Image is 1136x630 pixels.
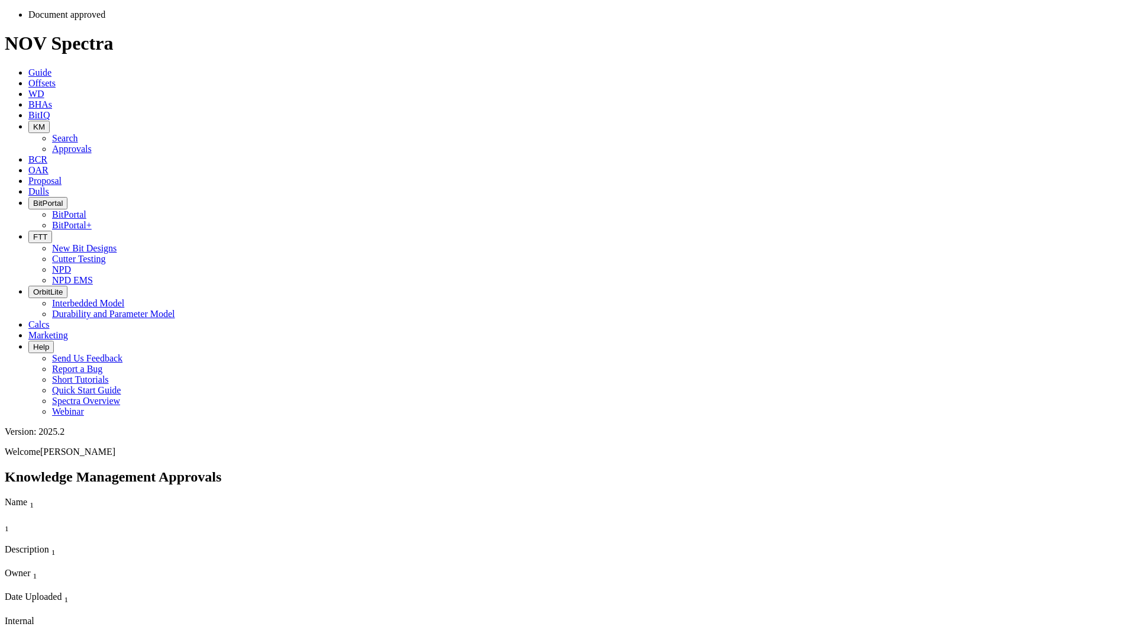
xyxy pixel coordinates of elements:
[5,497,406,510] div: Name Sort None
[28,67,51,77] a: Guide
[28,121,50,133] button: KM
[28,78,56,88] a: Offsets
[5,497,27,507] span: Name
[52,364,102,374] a: Report a Bug
[52,264,71,274] a: NPD
[5,524,9,533] sub: 1
[5,568,82,581] div: Owner Sort None
[5,568,31,578] span: Owner
[52,254,106,264] a: Cutter Testing
[30,500,34,509] sub: 1
[5,497,406,521] div: Sort None
[5,521,34,544] div: Sort None
[5,568,82,592] div: Sort None
[5,592,93,615] div: Sort None
[64,596,68,605] sub: 1
[28,319,50,329] a: Calcs
[52,220,92,230] a: BitPortal+
[5,605,93,616] div: Column Menu
[28,341,54,353] button: Help
[5,510,406,521] div: Column Menu
[52,385,121,395] a: Quick Start Guide
[5,521,9,531] span: Sort None
[28,89,44,99] a: WD
[28,176,62,186] a: Proposal
[28,330,68,340] a: Marketing
[33,232,47,241] span: FTT
[52,298,124,308] a: Interbedded Model
[28,197,67,209] button: BitPortal
[5,581,82,592] div: Column Menu
[28,231,52,243] button: FTT
[5,557,405,568] div: Column Menu
[51,548,56,557] sub: 1
[5,544,49,554] span: Description
[30,497,34,507] span: Sort None
[5,469,1131,485] h2: Knowledge Management Approvals
[52,396,120,406] a: Spectra Overview
[28,110,50,120] a: BitIQ
[5,447,1131,457] p: Welcome
[52,406,84,416] a: Webinar
[52,133,78,143] a: Search
[28,154,47,164] a: BCR
[5,521,34,534] div: Sort None
[28,165,49,175] a: OAR
[52,309,175,319] a: Durability and Parameter Model
[28,9,105,20] span: Document approved
[33,122,45,131] span: KM
[51,544,56,554] span: Sort None
[5,427,1131,437] div: Version: 2025.2
[52,209,86,219] a: BitPortal
[64,592,68,602] span: Sort None
[5,33,1131,54] h1: NOV Spectra
[52,144,92,154] a: Approvals
[28,186,49,196] a: Dulls
[5,544,405,568] div: Sort None
[5,592,62,602] span: Date Uploaded
[52,353,122,363] a: Send Us Feedback
[52,374,109,385] a: Short Tutorials
[5,616,34,626] span: Internal Only
[5,592,93,605] div: Date Uploaded Sort None
[33,287,63,296] span: OrbitLite
[28,99,52,109] a: BHAs
[28,286,67,298] button: OrbitLite
[33,199,63,208] span: BitPortal
[33,343,49,351] span: Help
[5,534,34,544] div: Column Menu
[52,243,117,253] a: New Bit Designs
[52,275,93,285] a: NPD EMS
[33,571,37,580] sub: 1
[40,447,115,457] span: [PERSON_NAME]
[5,544,405,557] div: Description Sort None
[33,568,37,578] span: Sort None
